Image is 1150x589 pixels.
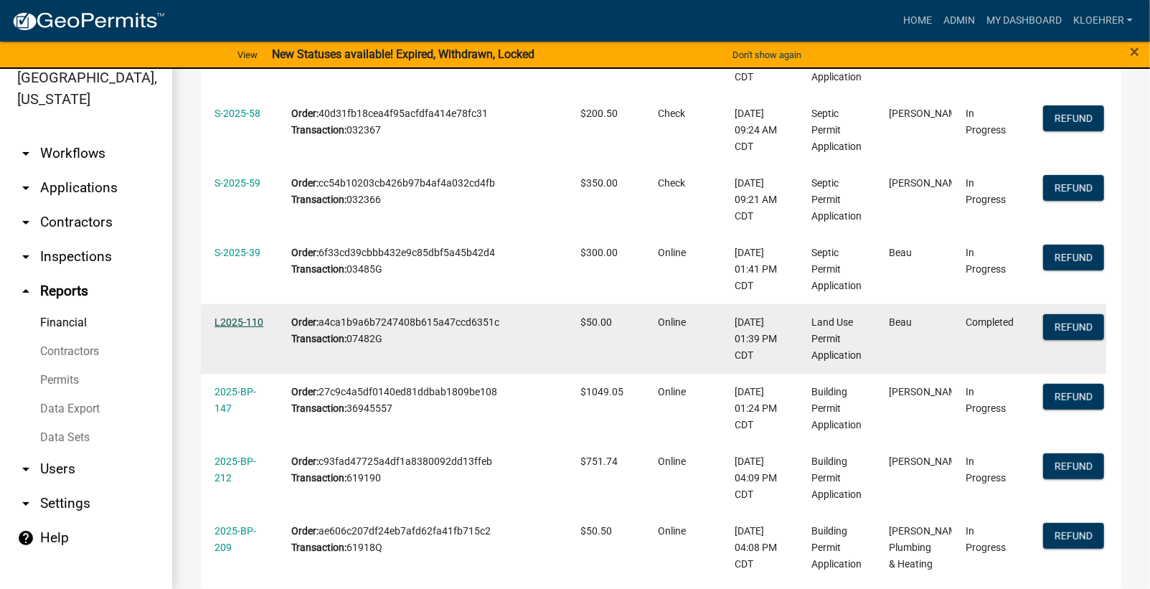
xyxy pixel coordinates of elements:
a: S-2025-59 [215,177,260,189]
span: Beau [889,247,912,258]
button: Refund [1043,314,1104,340]
wm-modal-confirm: Refund Payment [1043,253,1104,264]
span: Voss Plumbing & Heating [889,525,966,570]
div: 27c9c4a5df0140ed81ddbab1809be108 36945557 [292,384,554,417]
b: Transaction: [292,542,347,553]
span: Sean Moe [889,177,966,189]
span: $200.50 [581,108,618,119]
div: c93fad47725a4df1a8380092dd13ffeb 619190 [292,453,554,486]
button: Close [1130,43,1139,60]
button: Refund [1043,245,1104,270]
span: × [1130,42,1139,62]
b: Order: [292,108,319,119]
i: arrow_drop_down [17,495,34,512]
a: My Dashboard [981,7,1067,34]
a: S-2025-58 [215,108,260,119]
span: In Progress [966,456,1006,484]
button: Refund [1043,384,1104,410]
b: Order: [292,247,319,258]
span: Completed [966,316,1014,328]
span: In Progress [966,525,1006,553]
button: Don't show again [727,43,807,67]
a: View [232,43,263,67]
button: Refund [1043,175,1104,201]
span: $50.00 [581,316,613,328]
span: Online [658,525,686,537]
span: Check [658,108,685,119]
b: Order: [292,177,319,189]
button: Refund [1043,453,1104,479]
b: Transaction: [292,124,347,136]
a: 2025-BP-209 [215,525,256,553]
span: In Progress [966,247,1006,275]
span: In Progress [966,386,1006,414]
span: $1049.05 [581,386,624,397]
wm-modal-confirm: Refund Payment [1043,392,1104,403]
i: arrow_drop_up [17,283,34,300]
div: ae606c207df24eb7afd62fa41fb715c2 61918Q [292,523,554,556]
wm-modal-confirm: Refund Payment [1043,322,1104,334]
div: [DATE] 09:24 AM CDT [735,105,784,154]
wm-modal-confirm: Refund Payment [1043,461,1104,473]
div: [DATE] 09:21 AM CDT [735,175,784,224]
div: 40d31fb18cea4f95acfdfa414e78fc31 032367 [292,105,554,138]
span: Online [658,456,686,467]
a: kloehrer [1067,7,1139,34]
b: Transaction: [292,263,347,275]
b: Transaction: [292,194,347,205]
a: Home [897,7,938,34]
b: Order: [292,386,319,397]
span: Septic Permit Application [812,177,862,222]
span: Land Use Permit Application [812,316,862,361]
b: Transaction: [292,472,347,484]
div: a4ca1b9a6b7247408b615a47ccd6351c 07482G [292,314,554,347]
button: Refund [1043,105,1104,131]
span: Online [658,316,686,328]
div: [DATE] 01:41 PM CDT [735,245,784,293]
div: [DATE] 01:39 PM CDT [735,314,784,363]
span: $751.74 [581,456,618,467]
div: [DATE] 04:09 PM CDT [735,453,784,502]
wm-modal-confirm: Refund Payment [1043,113,1104,125]
i: arrow_drop_down [17,461,34,478]
a: 2025-BP-147 [215,386,256,414]
span: Check [658,177,685,189]
span: $50.50 [581,525,613,537]
span: In Progress [966,108,1006,136]
b: Order: [292,456,319,467]
a: L2025-110 [215,316,263,328]
a: Admin [938,7,981,34]
a: 2025-BP-212 [215,456,256,484]
b: Order: [292,316,319,328]
a: S-2025-39 [215,247,260,258]
span: Sean Moe [889,108,966,119]
span: Beau [889,316,912,328]
span: Ryan Angell [889,456,966,467]
button: Refund [1043,523,1104,549]
span: Septic Permit Application [812,38,862,83]
span: In Progress [966,177,1006,205]
b: Order: [292,525,319,537]
i: help [17,529,34,547]
span: Building Permit Application [812,525,862,570]
span: Septic Permit Application [812,108,862,152]
b: Transaction: [292,402,347,414]
i: arrow_drop_down [17,179,34,197]
span: Building Permit Application [812,456,862,500]
wm-modal-confirm: Refund Payment [1043,183,1104,194]
div: 6f33cd39cbbb432e9c85dbf5a45b42d4 03485G [292,245,554,278]
span: Building Permit Application [812,386,862,430]
strong: New Statuses available! Expired, Withdrawn, Locked [272,47,534,61]
span: Online [658,386,686,397]
div: [DATE] 04:08 PM CDT [735,523,784,572]
div: [DATE] 01:24 PM CDT [735,384,784,433]
i: arrow_drop_down [17,248,34,265]
span: Lloyd Bruemmer [889,386,966,397]
i: arrow_drop_down [17,145,34,162]
i: arrow_drop_down [17,214,34,231]
span: Online [658,247,686,258]
div: cc54b10203cb426b97b4af4a032cd4fb 032366 [292,175,554,208]
b: Transaction: [292,333,347,344]
span: $350.00 [581,177,618,189]
span: $300.00 [581,247,618,258]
